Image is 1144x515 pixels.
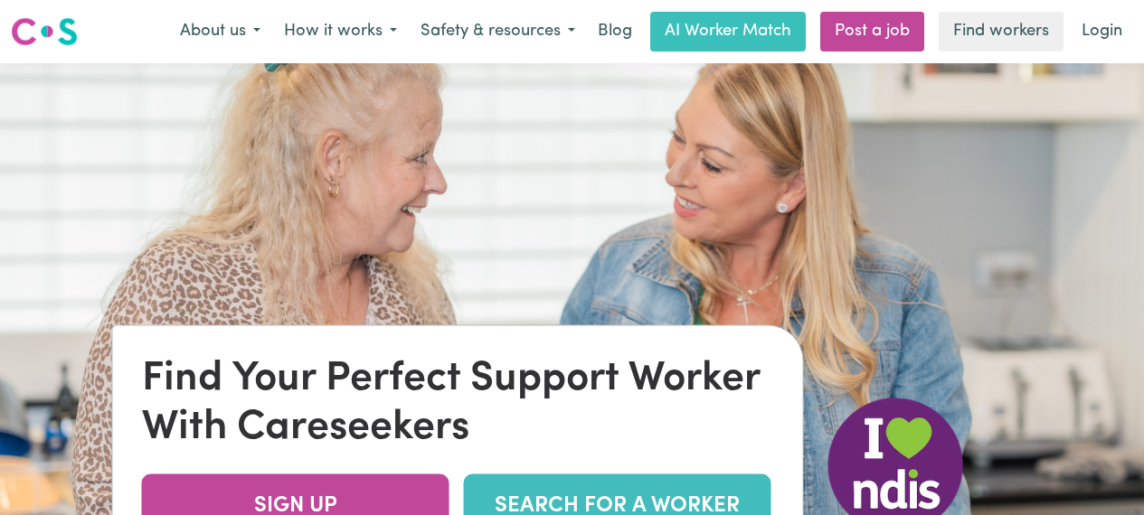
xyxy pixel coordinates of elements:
[142,354,774,452] div: Find Your Perfect Support Worker With Careseekers
[168,13,272,51] button: About us
[11,11,78,52] a: Careseekers logo
[1072,443,1130,501] iframe: Button to launch messaging window
[939,12,1064,51] a: Find workers
[820,12,924,51] a: Post a job
[272,13,409,51] button: How it works
[409,13,587,51] button: Safety & resources
[650,12,806,51] a: AI Worker Match
[1071,12,1133,51] a: Login
[587,12,643,51] a: Blog
[11,15,78,48] img: Careseekers logo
